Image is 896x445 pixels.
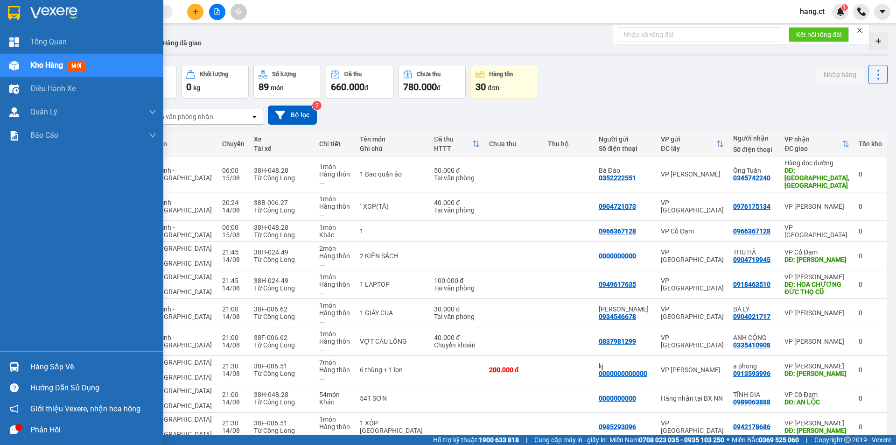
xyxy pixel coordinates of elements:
span: ⚪️ [727,438,729,442]
div: 38H-024.49 [254,248,310,256]
div: HTTT [434,145,472,152]
span: [GEOGRAPHIC_DATA] - [GEOGRAPHIC_DATA] [149,273,212,296]
div: VP [PERSON_NAME] [784,362,849,370]
span: [GEOGRAPHIC_DATA] - [GEOGRAPHIC_DATA] [149,359,212,381]
div: VP gửi [661,135,716,143]
span: Hỗ trợ kỹ thuật: [433,435,519,445]
div: DĐ: AN LỘC [784,398,849,406]
div: Từ Công Long [254,256,310,263]
div: 1 món [319,416,350,423]
div: 15/08 [222,174,245,182]
div: 1 Bao quần áo [360,170,425,178]
div: DĐ: hồng lĩnh [784,370,849,377]
span: Miền Nam [609,435,724,445]
div: BÀ LÝ [733,305,775,313]
span: mới [68,61,85,71]
button: caret-down [874,4,890,20]
img: icon-new-feature [836,7,845,16]
span: hang.ct [792,6,832,17]
div: 38H-048.28 [254,224,310,231]
div: TĨNH GIA [733,391,775,398]
span: đơn [488,84,499,92]
button: Hàng đã giao [155,32,209,54]
div: 1 GIẤY CUA [360,309,425,317]
div: 1 món [319,195,350,203]
div: 21:00 [222,305,245,313]
img: solution-icon [9,131,19,141]
span: Miền Bắc [732,435,799,445]
div: Số điện thoại [733,146,775,153]
div: 30.000 đ [434,305,479,313]
div: 100.000 đ [434,277,479,284]
div: Số lượng [272,71,296,78]
span: [GEOGRAPHIC_DATA] - [GEOGRAPHIC_DATA] [149,416,212,438]
button: Bộ lọc [268,106,317,125]
div: VP nhận [784,135,842,143]
div: 14/08 [222,284,245,292]
div: 0966367128 [599,227,636,235]
div: 54T SƠN [360,395,425,402]
div: THU HÀ [733,248,775,256]
button: Số lượng89món [253,65,321,99]
div: 14/08 [222,341,245,349]
div: Người nhận [733,134,775,142]
div: 14/08 [222,427,245,434]
div: Hàng thông thường [319,281,350,296]
div: VP Cổ Đạm [784,391,849,398]
div: Chọn văn phòng nhận [149,112,213,121]
img: warehouse-icon [9,61,19,71]
div: 21:00 [222,334,245,341]
div: Ông Tuần [733,167,775,174]
div: Hàng dọc đường [784,159,849,167]
div: 0 [859,395,882,402]
span: | [526,435,527,445]
button: Khối lượng0kg [181,65,249,99]
span: Giới thiệu Vexere, nhận hoa hồng [30,403,140,415]
div: 2 món [319,245,350,252]
div: 0345742240 [733,174,770,182]
div: Từ Công Long [254,231,310,239]
span: 660.000 [331,81,364,92]
strong: 1900 633 818 [479,436,519,444]
span: Hà Tĩnh - [GEOGRAPHIC_DATA] [149,224,212,239]
span: món [271,84,284,92]
span: down [149,132,156,139]
div: Hàng thông thường [319,252,350,267]
span: question-circle [10,383,19,392]
div: Người gửi [599,135,651,143]
div: DĐ: Đường 217, Hà Trung, Thanh Hóa [784,167,849,189]
div: 0837981299 [599,338,636,345]
span: Điều hành xe [30,83,76,94]
span: Cung cấp máy in - giấy in: [534,435,607,445]
span: file-add [214,8,220,15]
span: 1 [843,4,846,11]
div: 0913593996 [733,370,770,377]
span: plus [192,8,199,15]
div: 0904719945 [733,256,770,263]
sup: 1 [841,4,848,11]
span: close [856,27,863,34]
span: [GEOGRAPHIC_DATA] - [GEOGRAPHIC_DATA] [149,245,212,267]
div: 1 món [319,163,350,170]
div: Từ Công Long [254,341,310,349]
div: 0989063888 [733,398,770,406]
button: Nhập hàng [816,66,864,83]
div: 50.000 đ [434,167,479,174]
div: Tạo kho hàng mới [869,32,888,50]
span: Hà Tĩnh - [GEOGRAPHIC_DATA] [149,199,212,214]
div: 38H-024.49 [254,277,310,284]
span: ... [319,288,325,296]
div: VP [PERSON_NAME] [784,203,849,210]
div: 1 món [319,273,350,281]
div: ` XOP(TĂ) [360,203,425,210]
div: Hàng thông thường [319,366,350,381]
div: Hàng thông thường [319,170,350,185]
div: Hàng nhận tại BX NN [661,395,724,402]
div: Tại văn phòng [434,174,479,182]
div: 0 [859,309,882,317]
div: Từ Công Long [254,284,310,292]
span: down [149,108,156,116]
div: Tài xế [254,145,310,152]
span: message [10,425,19,434]
div: 1 [360,227,425,235]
